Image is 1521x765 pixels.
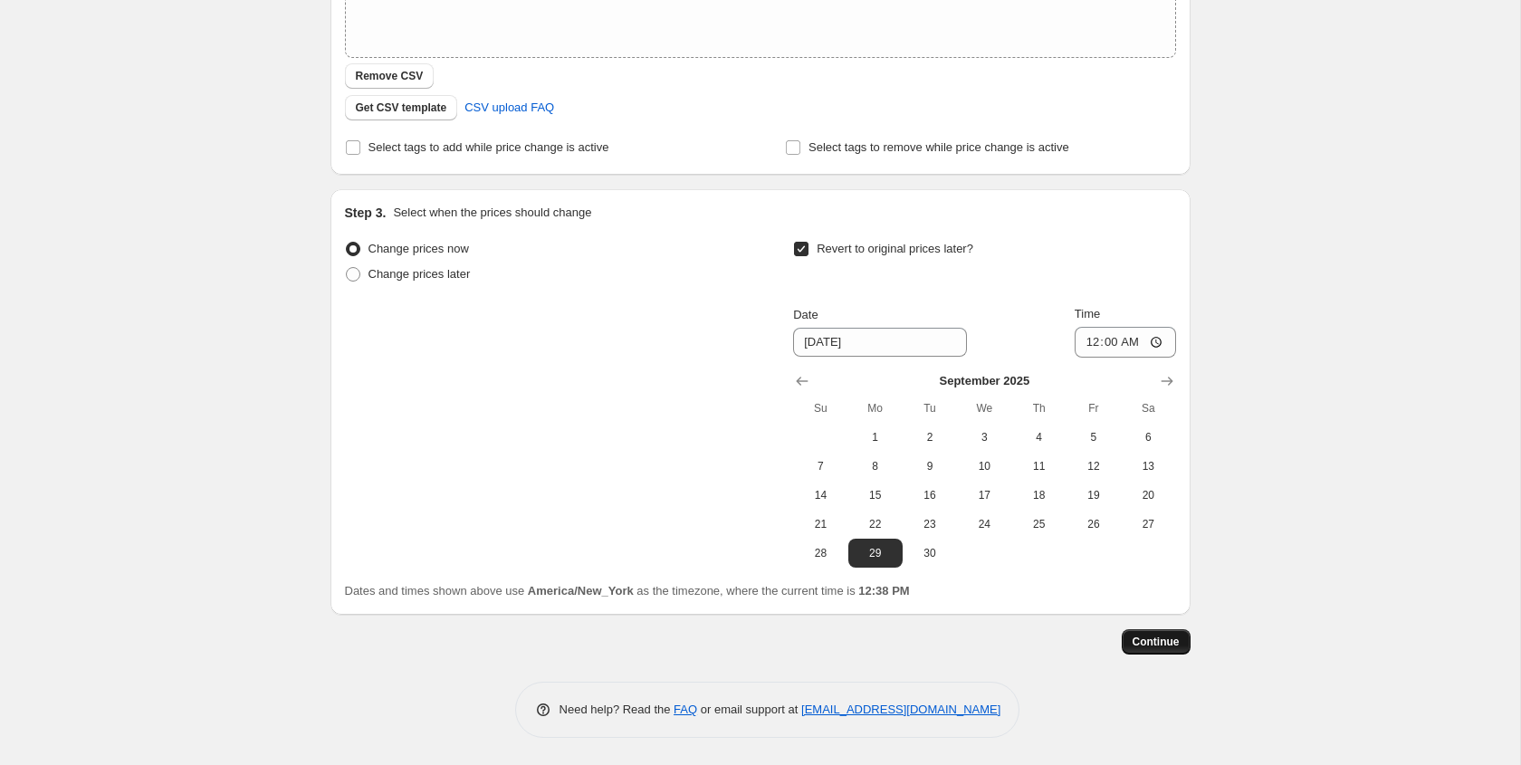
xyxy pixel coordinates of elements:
button: Wednesday September 17 2025 [957,481,1011,510]
span: Time [1075,307,1100,320]
span: Need help? Read the [560,703,674,716]
span: 17 [964,488,1004,502]
span: 19 [1074,488,1114,502]
span: 26 [1074,517,1114,531]
span: 18 [1019,488,1058,502]
th: Wednesday [957,394,1011,423]
span: 30 [910,546,950,560]
button: Tuesday September 30 2025 [903,539,957,568]
button: Wednesday September 24 2025 [957,510,1011,539]
input: 12:00 [1075,327,1176,358]
span: Mo [856,401,895,416]
button: Tuesday September 16 2025 [903,481,957,510]
button: Monday September 8 2025 [848,452,903,481]
span: We [964,401,1004,416]
button: Sunday September 7 2025 [793,452,847,481]
p: Select when the prices should change [393,204,591,222]
span: 7 [800,459,840,473]
button: Get CSV template [345,95,458,120]
th: Sunday [793,394,847,423]
button: Saturday September 13 2025 [1121,452,1175,481]
button: Tuesday September 23 2025 [903,510,957,539]
button: Saturday September 20 2025 [1121,481,1175,510]
button: Continue [1122,629,1191,655]
button: Sunday September 21 2025 [793,510,847,539]
span: CSV upload FAQ [464,99,554,117]
span: 12 [1074,459,1114,473]
button: Friday September 19 2025 [1067,481,1121,510]
span: 25 [1019,517,1058,531]
span: 29 [856,546,895,560]
span: Remove CSV [356,69,424,83]
button: Monday September 29 2025 [848,539,903,568]
button: Thursday September 25 2025 [1011,510,1066,539]
button: Show previous month, August 2025 [789,368,815,394]
button: Friday September 12 2025 [1067,452,1121,481]
span: 5 [1074,430,1114,445]
span: 21 [800,517,840,531]
button: Sunday September 28 2025 [793,539,847,568]
button: Thursday September 4 2025 [1011,423,1066,452]
th: Friday [1067,394,1121,423]
span: 3 [964,430,1004,445]
span: or email support at [697,703,801,716]
button: Sunday September 14 2025 [793,481,847,510]
span: 22 [856,517,895,531]
span: 1 [856,430,895,445]
span: Su [800,401,840,416]
span: 8 [856,459,895,473]
span: Sa [1128,401,1168,416]
span: 10 [964,459,1004,473]
span: 14 [800,488,840,502]
span: 15 [856,488,895,502]
button: Saturday September 27 2025 [1121,510,1175,539]
span: 6 [1128,430,1168,445]
th: Saturday [1121,394,1175,423]
button: Remove CSV [345,63,435,89]
a: [EMAIL_ADDRESS][DOMAIN_NAME] [801,703,1000,716]
span: 27 [1128,517,1168,531]
button: Show next month, October 2025 [1154,368,1180,394]
button: Monday September 15 2025 [848,481,903,510]
a: FAQ [674,703,697,716]
button: Saturday September 6 2025 [1121,423,1175,452]
span: Revert to original prices later? [817,242,973,255]
button: Tuesday September 2 2025 [903,423,957,452]
button: Friday September 5 2025 [1067,423,1121,452]
th: Thursday [1011,394,1066,423]
b: 12:38 PM [858,584,909,598]
th: Monday [848,394,903,423]
button: Thursday September 11 2025 [1011,452,1066,481]
span: Date [793,308,818,321]
span: Change prices later [368,267,471,281]
span: 16 [910,488,950,502]
th: Tuesday [903,394,957,423]
button: Monday September 1 2025 [848,423,903,452]
span: 13 [1128,459,1168,473]
h2: Step 3. [345,204,387,222]
button: Tuesday September 9 2025 [903,452,957,481]
span: Select tags to remove while price change is active [808,140,1069,154]
span: 11 [1019,459,1058,473]
span: 20 [1128,488,1168,502]
button: Monday September 22 2025 [848,510,903,539]
span: Dates and times shown above use as the timezone, where the current time is [345,584,910,598]
span: Fr [1074,401,1114,416]
button: Wednesday September 3 2025 [957,423,1011,452]
span: 28 [800,546,840,560]
span: 4 [1019,430,1058,445]
button: Friday September 26 2025 [1067,510,1121,539]
span: 24 [964,517,1004,531]
span: 9 [910,459,950,473]
button: Thursday September 18 2025 [1011,481,1066,510]
input: 8/18/2025 [793,328,967,357]
span: 2 [910,430,950,445]
span: 23 [910,517,950,531]
span: Select tags to add while price change is active [368,140,609,154]
span: Change prices now [368,242,469,255]
button: Wednesday September 10 2025 [957,452,1011,481]
span: Tu [910,401,950,416]
b: America/New_York [528,584,634,598]
span: Get CSV template [356,100,447,115]
span: Th [1019,401,1058,416]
